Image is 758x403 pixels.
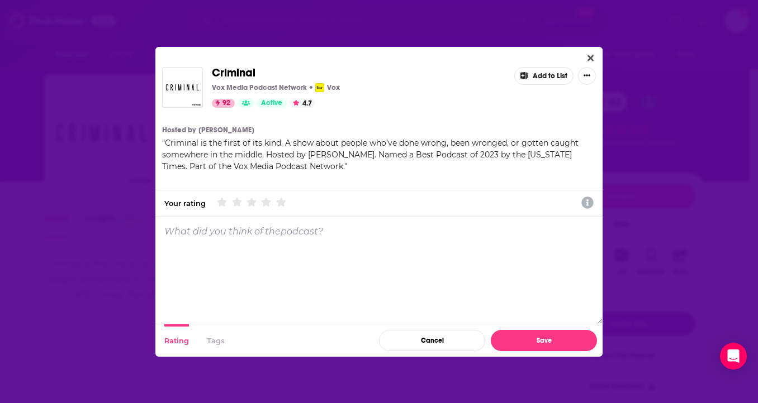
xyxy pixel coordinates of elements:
[222,98,230,109] span: 92
[164,226,323,237] p: What did you think of the podcast ?
[162,67,203,108] img: Criminal
[164,199,206,208] div: Your rating
[212,99,235,108] a: 92
[514,67,574,85] button: Add to List
[164,324,189,357] button: Rating
[327,83,340,92] p: Vox
[207,324,225,357] button: Tags
[212,67,255,79] a: Criminal
[212,66,255,80] span: Criminal
[162,138,579,171] span: " "
[212,83,307,92] p: Vox Media Podcast Network
[315,83,340,92] a: VoxVox
[198,126,254,135] a: [PERSON_NAME]
[290,99,315,108] button: 4.7
[257,99,287,108] a: Active
[583,51,598,65] button: Close
[261,98,282,109] span: Active
[162,138,579,171] span: Criminal is the first of its kind. A show about people who’ve done wrong, been wronged, or gotten...
[379,330,485,351] button: Cancel
[581,195,594,211] a: Show additional information
[315,83,324,92] img: Vox
[162,126,196,135] h4: Hosted by
[491,330,597,351] button: Save
[578,67,596,85] button: Show More Button
[720,343,747,370] div: Open Intercom Messenger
